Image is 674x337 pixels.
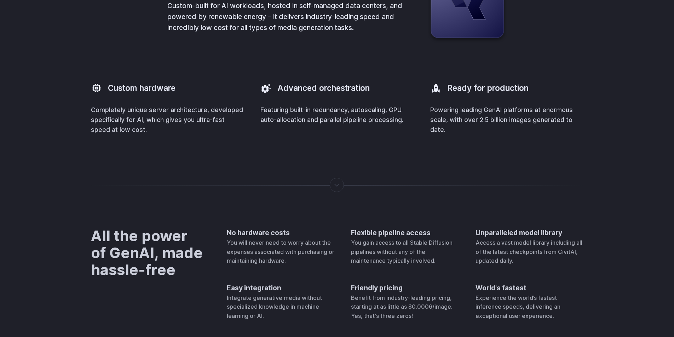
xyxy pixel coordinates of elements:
h4: Flexible pipeline access [351,227,459,238]
h4: No hardware costs [227,227,334,238]
span: You gain access to all Stable Diffusion pipelines without any of the maintenance typically involved. [351,239,453,264]
span: Experience the world’s fastest inference speeds, delivering an exceptional user experience. [476,294,560,319]
p: Featuring built-in redundancy, autoscaling, GPU auto-allocation and parallel pipeline processing. [260,105,413,125]
h3: All the power of GenAI, made hassle-free [91,227,204,320]
p: Powering leading GenAI platforms at enormous scale, with over 2.5 billion images generated to date. [430,105,583,135]
h3: Ready for production [447,82,529,94]
h4: Unparalleled model library [476,227,583,238]
span: Benefit from industry-leading pricing, starting at as little as $0.0006/image. Yes, that's three ... [351,294,453,319]
h3: Advanced orchestration [277,82,370,94]
p: Completely unique server architecture, developed specifically for AI, which gives you ultra-fast ... [91,105,244,135]
h4: Friendly pricing [351,283,459,294]
span: Access a vast model library including all of the latest checkpoints from CivitAI, updated daily. [476,239,582,264]
span: Integrate generative media without specialized knowledge in machine learning or AI. [227,294,322,319]
h3: Custom hardware [108,82,175,94]
h4: Easy integration [227,283,334,294]
p: Custom-built for AI workloads, hosted in self-managed data centers, and powered by renewable ener... [167,0,405,33]
h4: World's fastest [476,283,583,294]
span: You will never need to worry about the expenses associated with purchasing or maintaining hardware. [227,239,334,264]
